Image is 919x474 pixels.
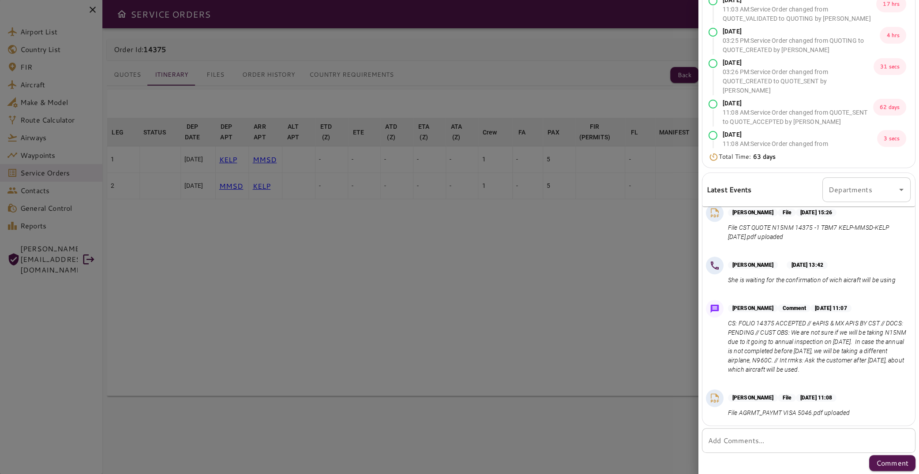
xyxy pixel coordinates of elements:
p: 4 hrs [880,27,906,44]
p: 11:03 AM : Service Order changed from QUOTE_VALIDATED to QUOTING by [PERSON_NAME] [723,5,876,23]
button: Comment [869,455,915,471]
img: PDF File [708,392,721,405]
p: [PERSON_NAME] [728,261,778,269]
p: 03:26 PM : Service Order changed from QUOTE_CREATED to QUOTE_SENT by [PERSON_NAME] [723,67,874,95]
p: [DATE] [723,27,880,36]
b: 63 days [753,152,776,161]
p: File AGRMT_PAYMT VISA 5046.pdf uploaded [728,408,850,418]
p: [PERSON_NAME] [728,304,778,312]
p: Total Time: [719,152,776,161]
p: 62 days [873,99,906,116]
p: 31 secs [874,58,906,75]
p: [DATE] 13:42 [787,261,827,269]
p: [DATE] 11:08 [796,394,836,402]
p: [DATE] [723,58,874,67]
p: Comment [778,304,810,312]
p: File [778,394,795,402]
p: [PERSON_NAME] [728,209,778,216]
img: PDF File [708,206,721,220]
img: Message Icon [709,302,721,315]
p: Comment [876,458,908,468]
p: [DATE] 11:07 [810,304,851,312]
h6: Latest Events [707,184,752,195]
button: Open [895,183,908,196]
p: 11:08 AM : Service Order changed from QUOTE_SENT to QUOTE_ACCEPTED by [PERSON_NAME] [723,108,873,127]
p: [DATE] [723,99,873,108]
p: File [778,209,795,216]
p: File CST QUOTE N15NM 14375 -1 TBM7 KELP-MMSD-KELP [DATE].pdf uploaded [728,223,907,242]
p: 03:25 PM : Service Order changed from QUOTING to QUOTE_CREATED by [PERSON_NAME] [723,36,880,55]
p: [PERSON_NAME] [728,394,778,402]
p: 3 secs [877,130,906,147]
p: [DATE] [723,130,877,139]
p: She is waiting for the confirmation of wich aicraft will be using [728,276,896,285]
p: CS: FOLIO 14375 ACCEPTED // eAPIS & MX APIS BY CST // DOCS: PENDING // CUST OBS: We are not sure ... [728,319,907,374]
p: [DATE] 15:26 [796,209,836,216]
p: 11:08 AM : Service Order changed from QUOTE_ACCEPTED to AWAITING_ASSIGNMENT by [PERSON_NAME] [723,139,877,167]
img: Timer Icon [709,153,719,161]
